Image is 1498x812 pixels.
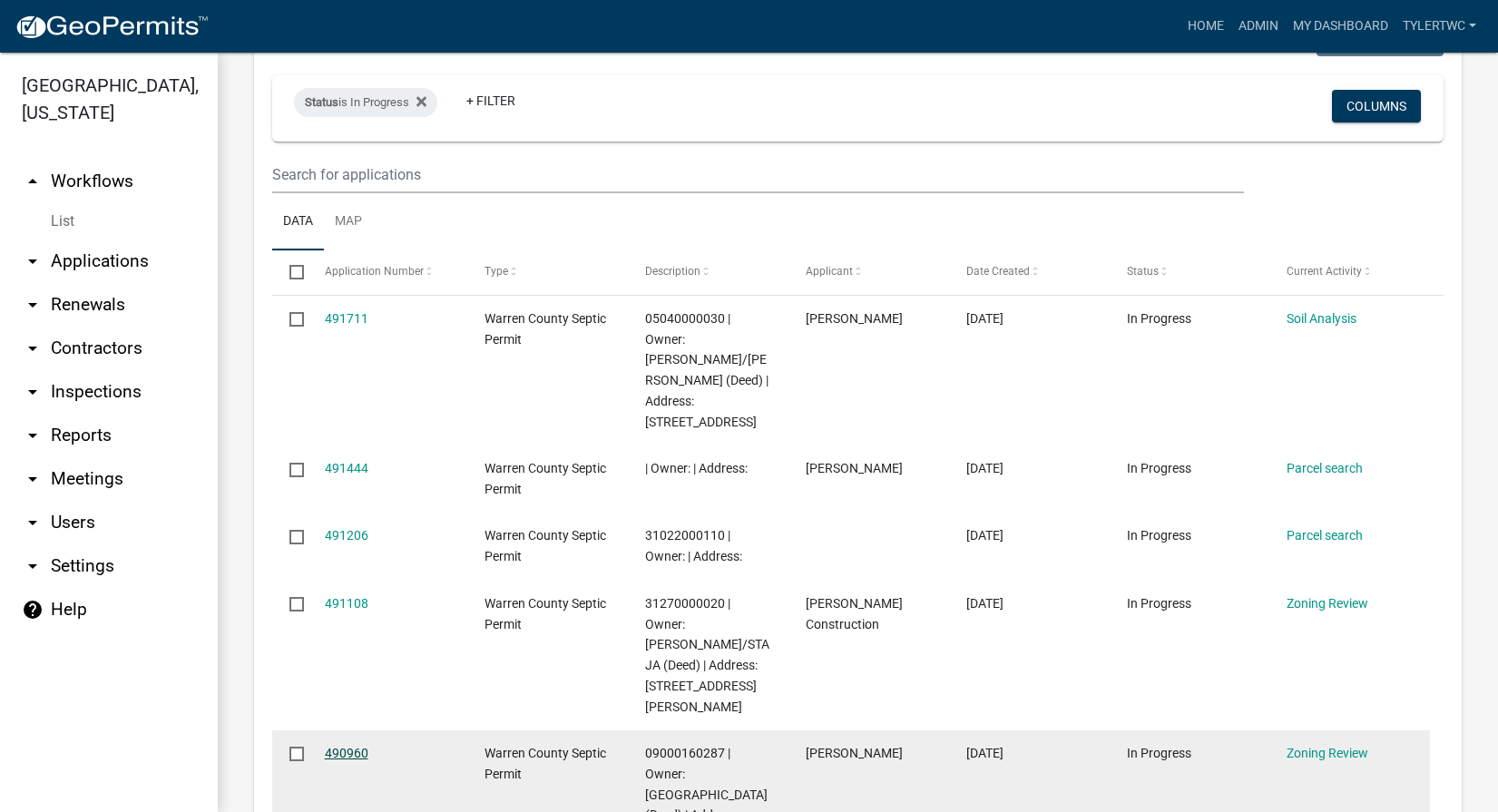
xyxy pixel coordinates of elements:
span: Vanderpool Construction [806,596,903,631]
datatable-header-cell: Description [628,250,788,294]
span: In Progress [1127,311,1191,326]
span: Status [1127,265,1159,278]
a: My Dashboard [1286,9,1395,44]
a: 491206 [325,528,368,543]
datatable-header-cell: Applicant [788,250,949,294]
span: Date Created [966,265,1030,278]
i: arrow_drop_down [22,512,44,533]
i: arrow_drop_down [22,555,44,577]
span: Applicant [806,265,853,278]
a: Zoning Review [1287,746,1368,760]
a: 491444 [325,461,368,475]
a: Data [272,193,324,251]
span: Warren County Septic Permit [485,311,606,347]
a: Admin [1231,9,1286,44]
datatable-header-cell: Date Created [949,250,1110,294]
a: Zoning Review [1287,596,1368,611]
span: In Progress [1127,746,1191,760]
a: + Filter [452,84,530,117]
a: TylerTWC [1395,9,1483,44]
span: 31270000020 | Owner: SCHRECK, ALLAN/STAJA (Deed) | Address: 9951 MCKINLEY TRL [645,596,769,714]
input: Search for applications [272,156,1244,193]
span: Warren County Septic Permit [485,528,606,563]
a: Map [324,193,373,251]
button: Columns [1332,90,1421,122]
span: Warren County Septic Permit [485,461,606,496]
i: arrow_drop_down [22,468,44,490]
span: 05040000030 | Owner: NEWTON, GREGGORY P/TAMMY K (Deed) | Address: 5058 105TH AVE [645,311,769,429]
span: 10/10/2025 [966,596,1004,611]
span: Description [645,265,700,278]
datatable-header-cell: Status [1109,250,1269,294]
span: In Progress [1127,461,1191,475]
a: 491108 [325,596,368,611]
span: In Progress [1127,596,1191,611]
a: Home [1180,9,1231,44]
span: 10/12/2025 [966,461,1004,475]
i: arrow_drop_up [22,171,44,192]
datatable-header-cell: Type [467,250,628,294]
i: arrow_drop_down [22,381,44,403]
span: Todd [806,311,903,326]
div: is In Progress [294,88,437,117]
span: Type [485,265,508,278]
i: help [22,599,44,621]
datatable-header-cell: Current Activity [1269,250,1430,294]
span: Daniel Lee [806,461,903,475]
span: 10/10/2025 [966,746,1004,760]
a: Parcel search [1287,528,1363,543]
a: 490960 [325,746,368,760]
button: Bulk Actions [1317,24,1444,56]
span: Warren County Septic Permit [485,596,606,631]
span: Current Activity [1287,265,1362,278]
a: 491711 [325,311,368,326]
span: Warren County Septic Permit [485,746,606,781]
a: Soil Analysis [1287,311,1356,326]
span: Glen Bedwell [806,746,903,760]
datatable-header-cell: Application Number [307,250,467,294]
span: | Owner: | Address: [645,461,748,475]
a: Parcel search [1287,461,1363,475]
datatable-header-cell: Select [272,250,307,294]
span: Status [305,95,338,109]
span: 31022000110 | Owner: | Address: [645,528,742,563]
i: arrow_drop_down [22,338,44,359]
span: 10/11/2025 [966,528,1004,543]
i: arrow_drop_down [22,425,44,446]
span: In Progress [1127,528,1191,543]
i: arrow_drop_down [22,250,44,272]
span: 10/13/2025 [966,311,1004,326]
span: Application Number [325,265,424,278]
i: arrow_drop_down [22,294,44,316]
